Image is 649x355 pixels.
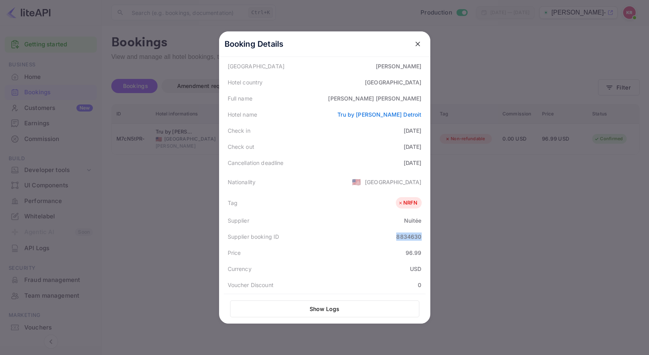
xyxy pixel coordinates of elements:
div: USD [410,265,421,273]
div: Tag [228,199,237,207]
span: United States [352,175,361,189]
p: Booking Details [225,38,284,50]
div: Nationality [228,178,256,186]
div: Hotel country [228,78,263,86]
div: Nuitée [404,216,422,225]
div: [GEOGRAPHIC_DATA] [365,78,422,86]
div: Currency [228,265,252,273]
div: [GEOGRAPHIC_DATA] [365,178,422,186]
div: Voucher Discount [228,281,274,289]
div: [GEOGRAPHIC_DATA] [228,62,285,70]
div: Cancellation deadline [228,159,284,167]
button: Show Logs [230,300,419,317]
div: [DATE] [404,143,422,151]
div: Full name [228,94,252,102]
div: Supplier [228,216,249,225]
div: 96.99 [406,249,422,257]
a: Tru by [PERSON_NAME] Detroit [337,111,421,118]
div: NRFN [398,199,418,207]
div: Supplier booking ID [228,232,279,241]
div: Price [228,249,241,257]
div: [PERSON_NAME] [PERSON_NAME] [328,94,421,102]
button: close [411,37,425,51]
div: Hotel name [228,110,257,119]
div: Check in [228,126,250,135]
div: [PERSON_NAME] [376,62,422,70]
div: [DATE] [404,126,422,135]
div: 8834630 [396,232,421,241]
div: 0 [418,281,421,289]
div: [DATE] [404,159,422,167]
div: Check out [228,143,254,151]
